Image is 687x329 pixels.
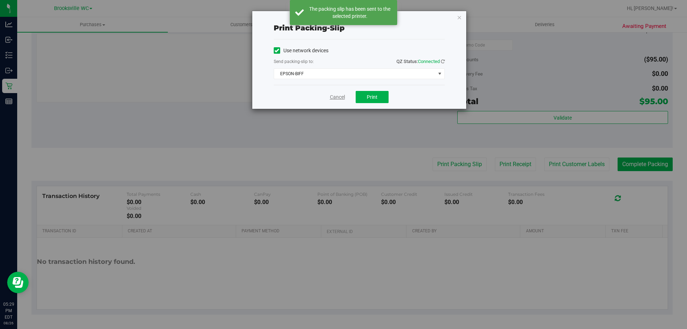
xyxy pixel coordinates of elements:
div: The packing slip has been sent to the selected printer. [308,5,392,20]
label: Use network devices [274,47,328,54]
a: Cancel [330,93,345,101]
button: Print [356,91,389,103]
iframe: Resource center [7,272,29,293]
span: EPSON-BIFF [274,69,435,79]
span: select [435,69,444,79]
span: Print packing-slip [274,24,345,32]
label: Send packing-slip to: [274,58,314,65]
span: QZ Status: [396,59,445,64]
span: Connected [418,59,440,64]
span: Print [367,94,377,100]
